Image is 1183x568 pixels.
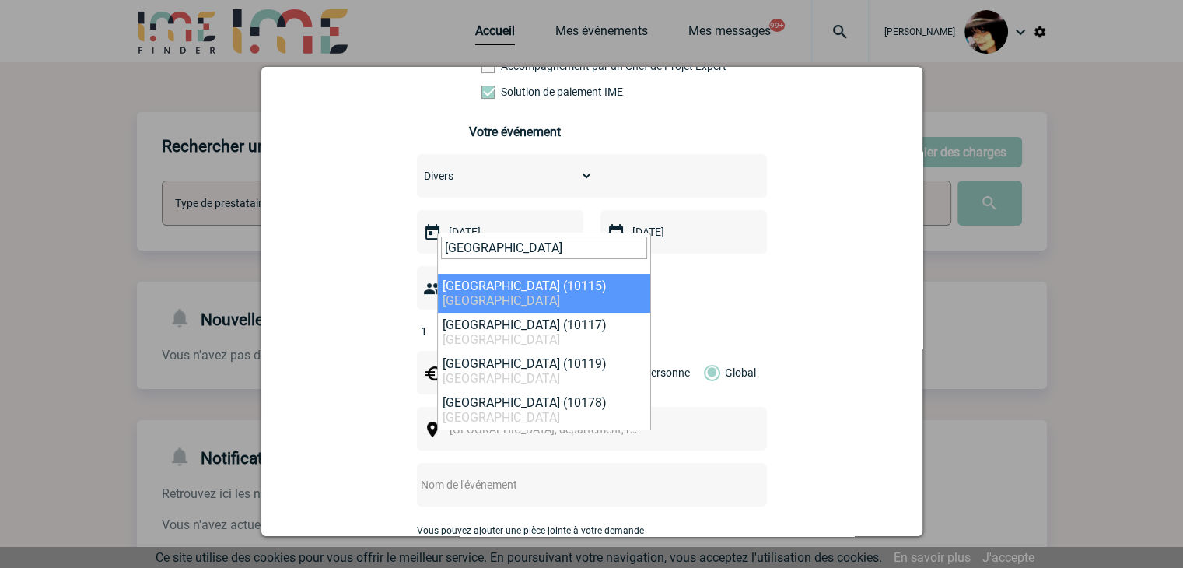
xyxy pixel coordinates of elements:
p: Vous pouvez ajouter une pièce jointe à votre demande [417,525,767,536]
span: [GEOGRAPHIC_DATA] [443,371,560,386]
h3: Votre événement [469,124,714,139]
span: [GEOGRAPHIC_DATA], département, région... [450,423,666,436]
li: [GEOGRAPHIC_DATA] (10178) [438,391,650,430]
label: Conformité aux process achat client, Prise en charge de la facturation, Mutualisation de plusieur... [481,86,550,98]
li: [GEOGRAPHIC_DATA] (10115) [438,274,650,313]
label: Global [704,351,714,394]
li: [GEOGRAPHIC_DATA] (10117) [438,313,650,352]
input: Nombre de participants [417,321,563,342]
label: Prestation payante [481,60,550,72]
span: [GEOGRAPHIC_DATA] [443,293,560,308]
input: Nom de l'événement [417,475,726,495]
li: [GEOGRAPHIC_DATA] (10119) [438,352,650,391]
input: Date de début [445,222,552,242]
span: [GEOGRAPHIC_DATA] [443,332,560,347]
span: [GEOGRAPHIC_DATA] [443,410,560,425]
input: Date de fin [628,222,736,242]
